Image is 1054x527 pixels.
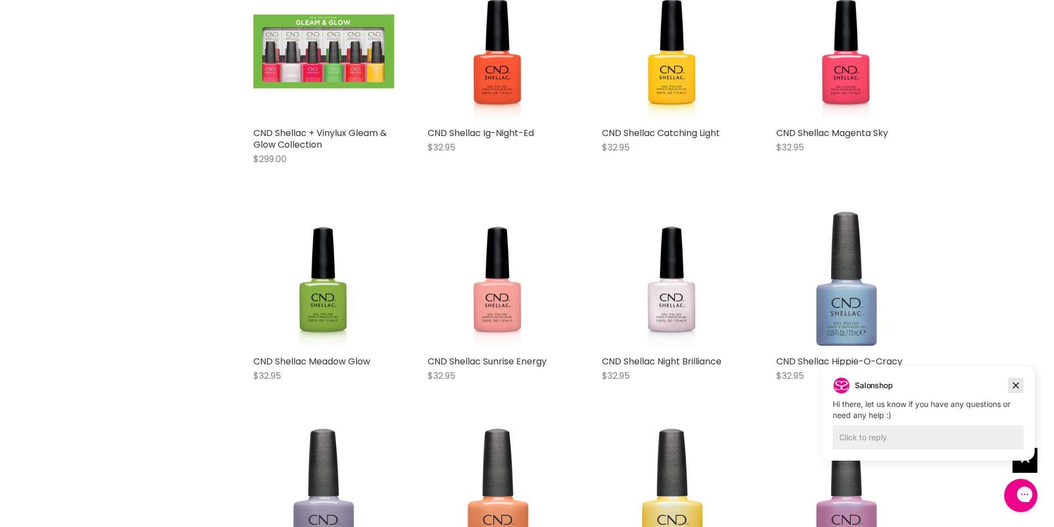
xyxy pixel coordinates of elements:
[602,209,743,350] img: CND Shellac Night Brilliance
[776,141,804,154] span: $32.95
[602,141,630,154] span: $32.95
[253,369,281,382] span: $32.95
[602,369,630,382] span: $32.95
[602,127,720,139] a: CND Shellac Catching Light
[428,355,547,368] a: CND Shellac Sunrise Energy
[776,127,888,139] a: CND Shellac Magenta Sky
[428,209,569,350] img: CND Shellac Sunrise Energy
[602,355,721,368] a: CND Shellac Night Brilliance
[428,127,534,139] a: CND Shellac Ig-Night-Ed
[428,369,455,382] span: $32.95
[999,475,1043,516] iframe: Gorgias live chat messenger
[253,209,394,350] img: CND Shellac Meadow Glow
[428,141,455,154] span: $32.95
[776,369,804,382] span: $32.95
[253,153,287,165] span: $299.00
[813,364,1043,477] iframe: Gorgias live chat campaigns
[253,355,370,368] a: CND Shellac Meadow Glow
[776,355,902,368] a: CND Shellac Hippie-O-Cracy
[776,209,917,350] img: CND Shellac Hippie-O-Cracy
[253,127,387,151] a: CND Shellac + Vinylux Gleam & Glow Collection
